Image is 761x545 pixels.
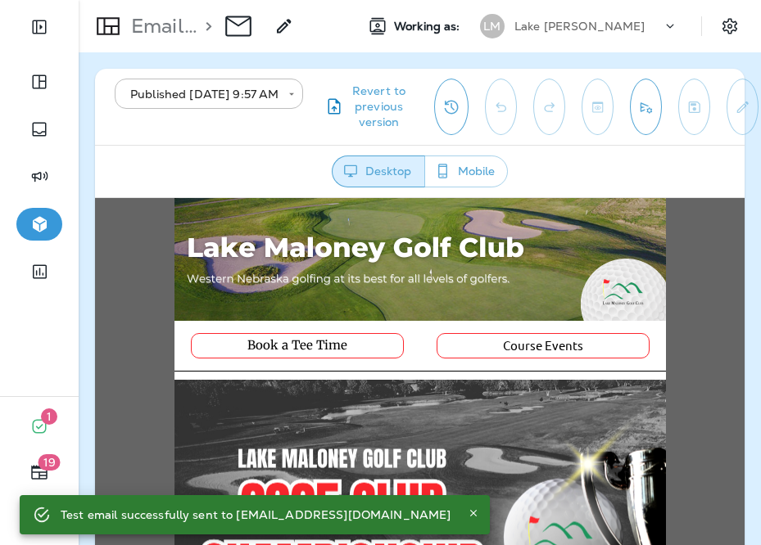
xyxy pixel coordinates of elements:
[387,136,510,160] a: Course Events
[630,79,662,135] button: Send test email
[715,11,745,41] button: Settings
[125,14,198,38] p: Email Template
[61,500,451,529] div: Test email successfully sent to [EMAIL_ADDRESS][DOMAIN_NAME]
[79,182,571,458] img: 2025 Club Championship
[198,14,212,38] p: >
[434,79,469,135] button: View Changelog
[16,11,62,43] button: Expand Sidebar
[41,408,57,425] span: 1
[16,456,62,489] button: 19
[394,20,464,34] span: Working as:
[480,14,505,38] div: LM
[316,79,421,135] button: Revert to previous version
[344,83,414,130] span: Revert to previous version
[39,454,61,471] span: 19
[131,136,274,160] a: Book a Tee Time
[16,410,62,443] button: 1
[464,503,483,523] button: Close
[332,155,425,187] button: Desktop
[424,155,508,187] button: Mobile
[514,20,645,33] p: Lake [PERSON_NAME]
[126,86,277,102] div: Published [DATE] 9:57 AM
